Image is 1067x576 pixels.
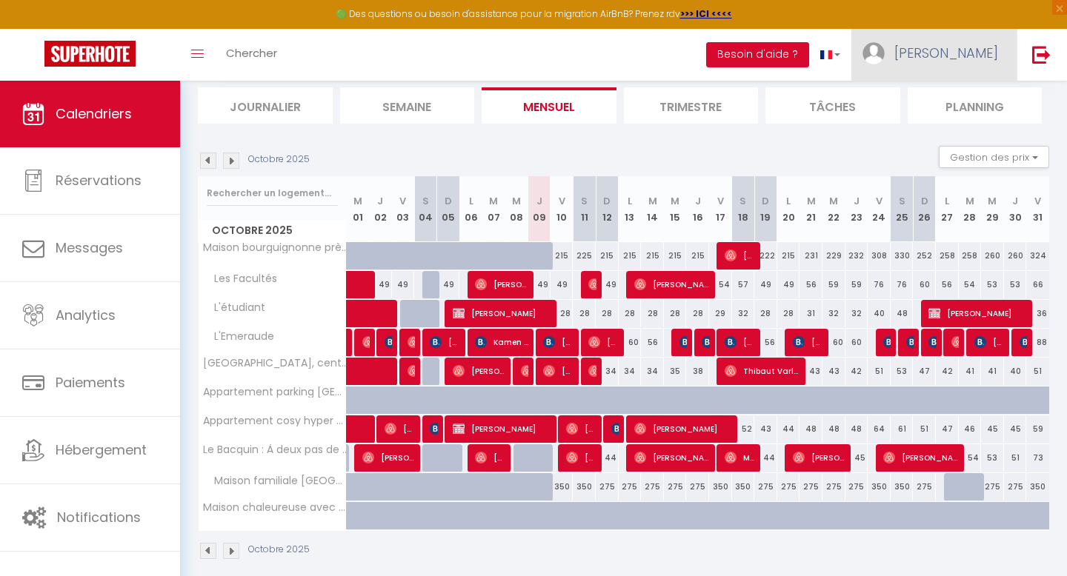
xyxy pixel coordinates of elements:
[868,473,891,500] div: 350
[201,358,349,369] span: [GEOGRAPHIC_DATA], centre-ville
[959,444,982,472] div: 54
[679,328,687,356] span: [PERSON_NAME]
[551,473,574,500] div: 350
[588,270,596,298] span: [PERSON_NAME]
[377,194,383,208] abbr: J
[822,415,845,443] div: 48
[385,328,392,356] span: [PERSON_NAME]
[680,7,732,20] a: >>> ICI <<<<
[777,242,800,269] div: 215
[634,443,711,472] span: [PERSON_NAME]
[201,444,349,455] span: Le Bacquin : À deux pas de la gare
[686,473,709,500] div: 275
[634,270,711,298] span: [PERSON_NAME]
[845,176,868,242] th: 23
[891,415,914,443] div: 61
[399,194,406,208] abbr: V
[56,104,132,123] span: Calendriers
[1026,242,1049,269] div: 324
[988,194,997,208] abbr: M
[469,194,473,208] abbr: L
[353,194,362,208] abbr: M
[543,357,574,385] span: [PERSON_NAME]
[765,87,900,124] li: Tâches
[754,473,777,500] div: 275
[822,473,845,500] div: 275
[777,415,800,443] div: 44
[981,271,1004,298] div: 53
[906,328,914,356] span: [PERSON_NAME]
[56,306,116,324] span: Analytics
[732,300,755,327] div: 32
[199,220,346,241] span: Octobre 2025
[1026,271,1049,298] div: 66
[868,415,891,443] div: 64
[226,45,277,61] span: Chercher
[800,271,822,298] div: 56
[777,271,800,298] div: 49
[44,41,136,67] img: Super Booking
[201,271,281,287] span: Les Facultés
[868,358,891,385] div: 51
[891,176,914,242] th: 25
[588,357,596,385] span: [PERSON_NAME]
[392,271,415,298] div: 49
[573,300,596,327] div: 28
[936,176,959,242] th: 27
[596,300,619,327] div: 28
[392,176,415,242] th: 03
[899,194,905,208] abbr: S
[936,415,959,443] div: 47
[430,415,437,443] span: [PERSON_NAME]
[777,300,800,327] div: 28
[754,176,777,242] th: 19
[248,153,310,167] p: Octobre 2025
[981,242,1004,269] div: 260
[732,473,755,500] div: 350
[981,176,1004,242] th: 29
[894,44,998,62] span: [PERSON_NAME]
[706,42,809,67] button: Besoin d'aide ?
[822,358,845,385] div: 43
[536,194,542,208] abbr: J
[981,444,1004,472] div: 53
[1026,358,1049,385] div: 51
[754,444,777,472] div: 44
[845,415,868,443] div: 48
[573,473,596,500] div: 350
[862,42,885,64] img: ...
[573,176,596,242] th: 11
[686,300,709,327] div: 28
[521,357,528,385] span: [PERSON_NAME]
[754,242,777,269] div: 222
[981,415,1004,443] div: 45
[453,357,506,385] span: [PERSON_NAME]
[408,328,415,356] span: [PERSON_NAME]
[732,176,755,242] th: 18
[1004,473,1027,500] div: 275
[1004,176,1027,242] th: 30
[201,329,278,345] span: L'Emeraude
[505,176,528,242] th: 08
[641,176,664,242] th: 14
[851,29,1017,81] a: ... [PERSON_NAME]
[854,194,860,208] abbr: J
[845,444,868,472] div: 45
[201,300,269,316] span: L'étudiant
[475,270,528,298] span: [PERSON_NAME]
[913,176,936,242] th: 26
[725,328,755,356] span: [PERSON_NAME]
[876,194,882,208] abbr: V
[566,415,596,443] span: [PERSON_NAME]
[596,444,619,472] div: 44
[566,443,596,472] span: [PERSON_NAME]
[786,194,791,208] abbr: L
[1032,45,1051,64] img: logout
[800,300,822,327] div: 31
[1020,328,1027,356] span: [PERSON_NAME]
[951,328,959,356] span: [PERSON_NAME]
[845,329,868,356] div: 60
[634,415,734,443] span: [PERSON_NAME]
[385,415,415,443] span: [PERSON_NAME]
[686,358,709,385] div: 38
